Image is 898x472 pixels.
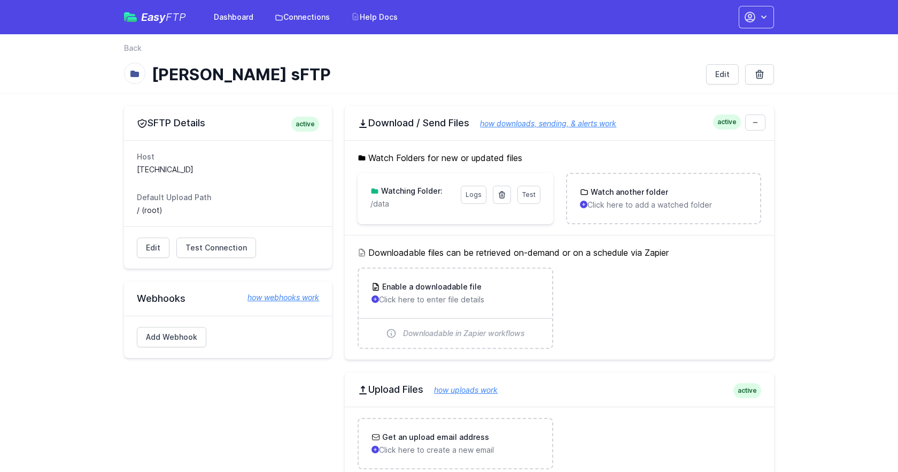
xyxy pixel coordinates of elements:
a: Test [517,186,540,204]
a: Dashboard [207,7,260,27]
a: Help Docs [345,7,404,27]
h3: Watch another folder [589,187,668,197]
a: Logs [461,186,486,204]
a: Watch another folder Click here to add a watched folder [567,174,760,223]
a: Add Webhook [137,327,206,347]
dt: Host [137,151,319,162]
h5: Watch Folders for new or updated files [358,151,761,164]
span: active [733,383,761,398]
h3: Enable a downloadable file [380,281,482,292]
a: how downloads, sending, & alerts work [469,119,616,128]
a: EasyFTP [124,12,186,22]
a: how uploads work [423,385,498,394]
h2: Webhooks [137,292,319,305]
span: FTP [166,11,186,24]
dt: Default Upload Path [137,192,319,203]
p: Click here to create a new email [371,445,539,455]
dd: / (root) [137,205,319,216]
a: how webhooks work [237,292,319,303]
span: Test Connection [185,242,247,253]
a: Edit [706,64,739,85]
h5: Downloadable files can be retrieved on-demand or on a schedule via Zapier [358,246,761,259]
a: Connections [268,7,336,27]
a: Test Connection [176,238,256,258]
dd: [TECHNICAL_ID] [137,164,319,175]
span: Easy [141,12,186,22]
nav: Breadcrumb [124,43,774,60]
p: Click here to add a watched folder [580,200,747,210]
p: /data [370,199,454,209]
h3: Watching Folder: [379,186,443,196]
h2: Download / Send Files [358,117,761,130]
h1: [PERSON_NAME] sFTP [152,65,698,84]
a: Get an upload email address Click here to create a new email [359,419,552,468]
img: easyftp_logo.png [124,12,137,22]
span: Downloadable in Zapier workflows [403,328,525,339]
p: Click here to enter file details [371,294,539,305]
a: Edit [137,238,169,258]
span: Test [522,191,536,199]
h2: SFTP Details [137,117,319,130]
a: Back [124,43,142,54]
h2: Upload Files [358,383,761,396]
span: active [291,117,319,132]
span: active [713,115,741,130]
a: Enable a downloadable file Click here to enter file details Downloadable in Zapier workflows [359,269,552,348]
h3: Get an upload email address [380,432,489,443]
